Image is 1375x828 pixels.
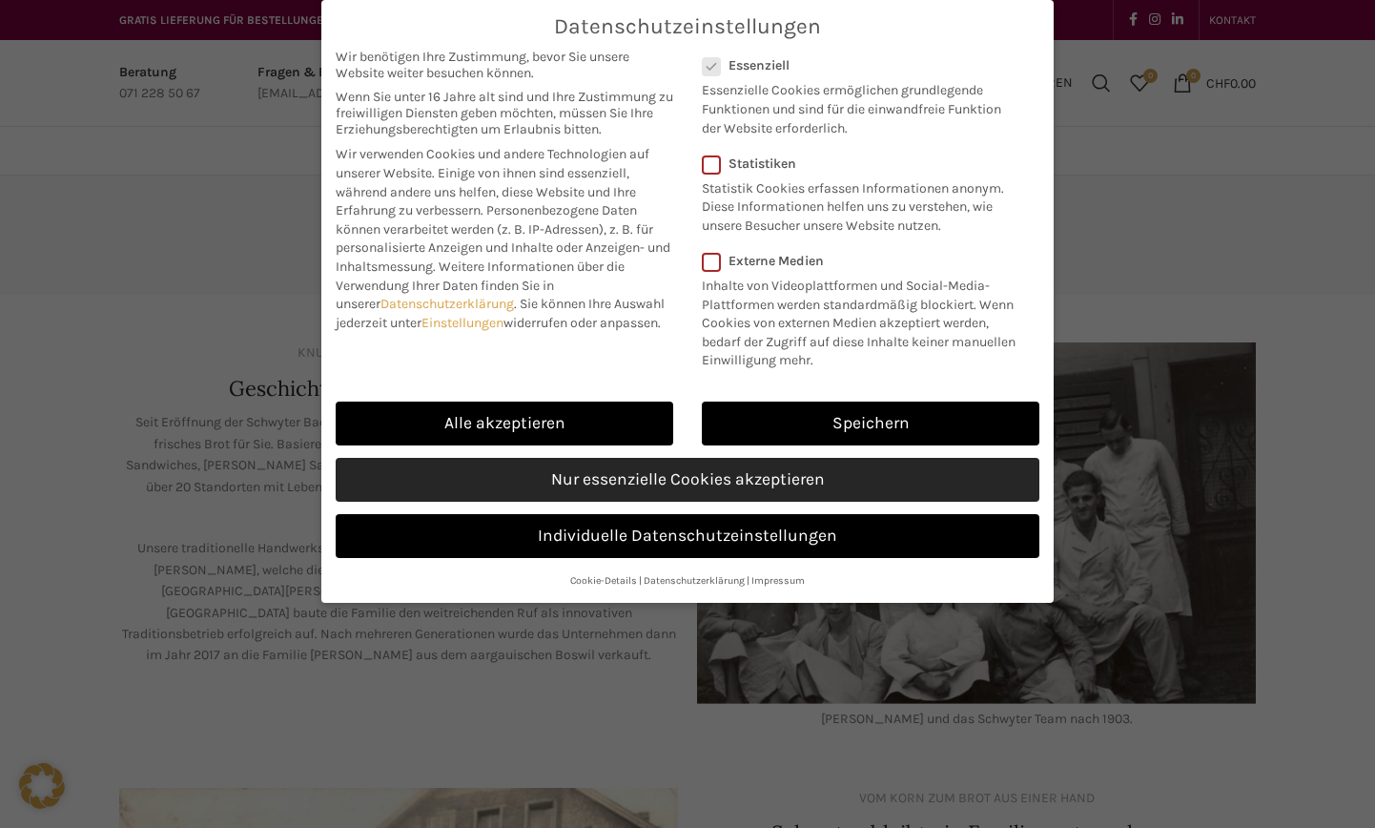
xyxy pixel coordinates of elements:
[421,315,503,331] a: Einstellungen
[336,458,1039,502] a: Nur essenzielle Cookies akzeptieren
[570,574,637,587] a: Cookie-Details
[336,296,665,331] span: Sie können Ihre Auswahl jederzeit unter widerrufen oder anpassen.
[336,49,673,81] span: Wir benötigen Ihre Zustimmung, bevor Sie unsere Website weiter besuchen können.
[336,202,670,275] span: Personenbezogene Daten können verarbeitet werden (z. B. IP-Adressen), z. B. für personalisierte A...
[702,73,1015,137] p: Essenzielle Cookies ermöglichen grundlegende Funktionen und sind für die einwandfreie Funktion de...
[702,402,1039,445] a: Speichern
[336,402,673,445] a: Alle akzeptieren
[702,269,1027,370] p: Inhalte von Videoplattformen und Social-Media-Plattformen werden standardmäßig blockiert. Wenn Co...
[702,172,1015,236] p: Statistik Cookies erfassen Informationen anonym. Diese Informationen helfen uns zu verstehen, wie...
[644,574,745,587] a: Datenschutzerklärung
[554,14,821,39] span: Datenschutzeinstellungen
[702,253,1027,269] label: Externe Medien
[751,574,805,587] a: Impressum
[380,296,514,312] a: Datenschutzerklärung
[702,57,1015,73] label: Essenziell
[702,155,1015,172] label: Statistiken
[336,514,1039,558] a: Individuelle Datenschutzeinstellungen
[336,146,649,218] span: Wir verwenden Cookies und andere Technologien auf unserer Website. Einige von ihnen sind essenzie...
[336,259,625,312] span: Weitere Informationen über die Verwendung Ihrer Daten finden Sie in unserer .
[336,89,673,137] span: Wenn Sie unter 16 Jahre alt sind und Ihre Zustimmung zu freiwilligen Diensten geben möchten, müss...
